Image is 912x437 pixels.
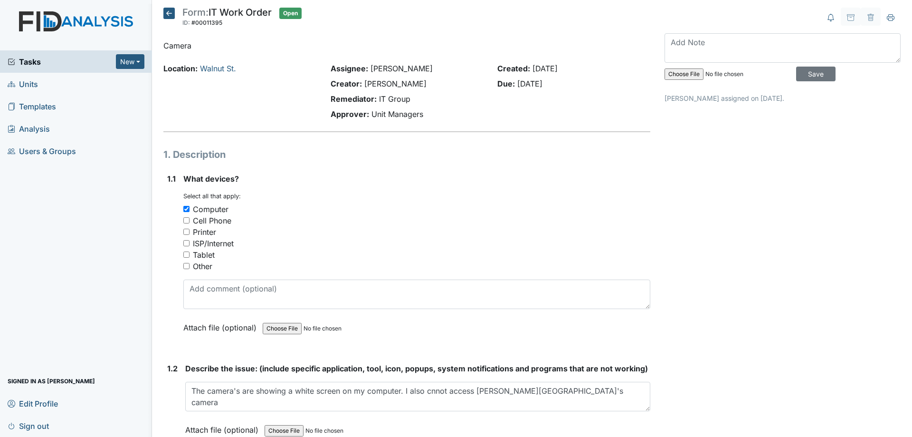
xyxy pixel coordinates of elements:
[193,226,216,238] div: Printer
[183,193,241,200] small: Select all that apply:
[8,374,95,388] span: Signed in as [PERSON_NAME]
[183,217,190,223] input: Cell Phone
[182,8,272,29] div: IT Work Order
[370,64,433,73] span: [PERSON_NAME]
[517,79,542,88] span: [DATE]
[167,363,178,374] label: 1.2
[183,206,190,212] input: Computer
[200,64,236,73] a: Walnut St.
[8,396,58,411] span: Edit Profile
[532,64,558,73] span: [DATE]
[331,79,362,88] strong: Creator:
[193,215,231,226] div: Cell Phone
[163,147,650,162] h1: 1. Description
[185,364,648,373] span: Describe the issue: (include specific application, tool, icon, popups, system notifications and p...
[8,56,116,68] a: Tasks
[183,174,239,184] span: What devices?
[183,317,260,333] label: Attach file (optional)
[191,19,222,26] span: #00011395
[182,19,190,26] span: ID:
[331,109,369,119] strong: Approver:
[193,249,215,261] div: Tablet
[379,94,410,104] span: IT Group
[8,99,56,114] span: Templates
[193,238,234,249] div: ISP/Internet
[167,173,176,185] label: 1.1
[331,94,377,104] strong: Remediator:
[185,419,262,436] label: Attach file (optional)
[371,109,423,119] span: Unit Managers
[497,79,515,88] strong: Due:
[116,54,144,69] button: New
[185,382,650,411] textarea: The camera's are showing a white screen on my computer. I also cnnot access [PERSON_NAME][GEOGRAP...
[796,67,836,81] input: Save
[183,229,190,235] input: Printer
[8,418,49,433] span: Sign out
[183,263,190,269] input: Other
[8,121,50,136] span: Analysis
[163,40,650,51] p: Camera
[8,144,76,158] span: Users & Groups
[331,64,368,73] strong: Assignee:
[183,252,190,258] input: Tablet
[163,64,198,73] strong: Location:
[8,77,38,91] span: Units
[183,240,190,246] input: ISP/Internet
[497,64,530,73] strong: Created:
[193,204,228,215] div: Computer
[364,79,427,88] span: [PERSON_NAME]
[193,261,212,272] div: Other
[182,7,209,18] span: Form:
[665,93,901,103] p: [PERSON_NAME] assigned on [DATE].
[279,8,302,19] span: Open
